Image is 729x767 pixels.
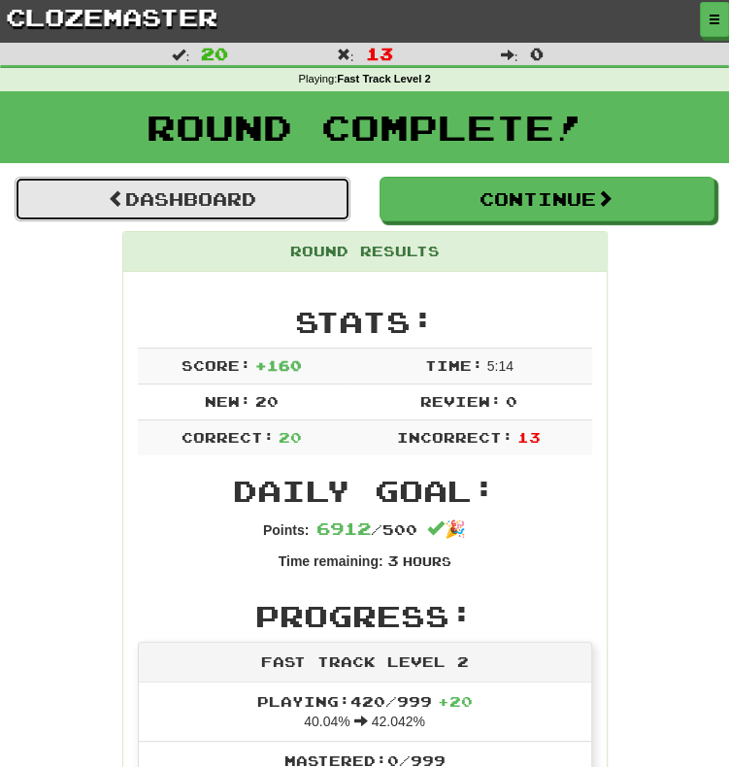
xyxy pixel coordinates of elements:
[255,357,302,374] span: + 160
[420,393,502,410] span: Review:
[530,44,544,63] span: 0
[138,475,592,507] h2: Daily Goal:
[123,232,607,272] div: Round Results
[387,552,399,569] span: 3
[337,48,354,61] span: :
[397,429,514,446] span: Incorrect:
[425,357,483,374] span: Time:
[316,521,417,538] span: / 500
[139,643,591,683] div: Fast Track Level 2
[15,177,350,221] a: Dashboard
[138,306,592,338] h2: Stats:
[487,358,514,374] span: 5 : 14
[506,393,517,410] span: 0
[279,553,383,569] strong: Time remaining:
[279,429,302,446] span: 20
[182,357,251,374] span: Score:
[517,429,541,446] span: 13
[255,393,279,410] span: 20
[205,393,251,410] span: New:
[316,517,371,539] span: 6912
[182,429,275,446] span: Correct:
[139,683,591,742] li: 40.04% 42.042%
[257,693,473,710] span: Playing: 420 / 999
[172,48,189,61] span: :
[201,44,228,63] span: 20
[337,73,430,84] strong: Fast Track Level 2
[7,108,722,147] h1: Round Complete!
[427,519,466,539] span: 🎉
[402,554,450,568] small: Hours
[263,522,309,538] strong: Points:
[501,48,518,61] span: :
[380,177,715,221] button: Continue
[365,44,392,63] span: 13
[438,693,473,710] span: + 20
[138,600,592,632] h2: Progress:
